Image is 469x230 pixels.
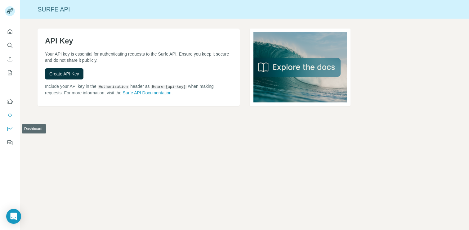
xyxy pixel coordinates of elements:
button: Create API Key [45,68,83,79]
button: My lists [5,67,15,78]
button: Quick start [5,26,15,37]
div: Open Intercom Messenger [6,209,21,224]
h1: API Key [45,36,232,46]
button: Use Surfe on LinkedIn [5,96,15,107]
p: Your API key is essential for authenticating requests to the Surfe API. Ensure you keep it secure... [45,51,232,63]
code: Authorization [98,85,129,89]
button: Feedback [5,137,15,148]
span: Create API Key [49,71,79,77]
button: Search [5,40,15,51]
button: Dashboard [5,123,15,134]
button: Enrich CSV [5,53,15,65]
a: Surfe API Documentation [123,90,172,95]
p: Include your API key in the header as when making requests. For more information, visit the . [45,83,232,96]
div: Surfe API [20,5,469,14]
button: Use Surfe API [5,110,15,121]
code: Bearer {api-key} [151,85,187,89]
